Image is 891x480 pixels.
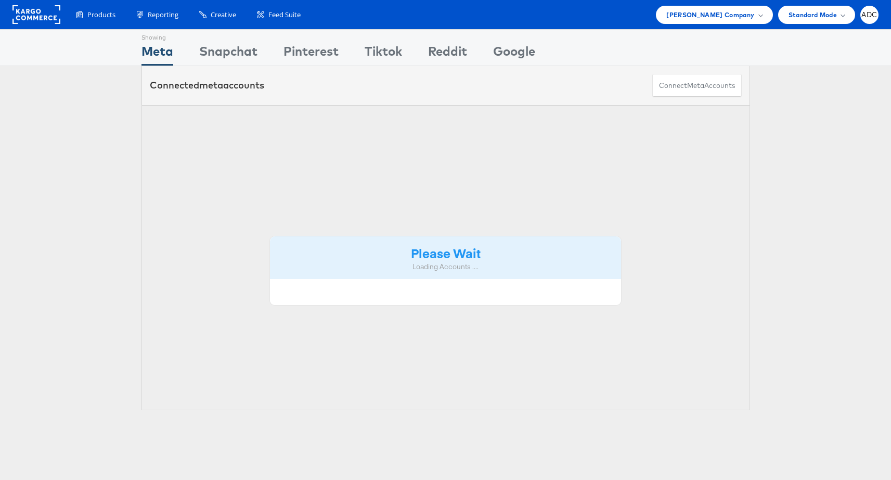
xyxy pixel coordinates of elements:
span: ADC [861,11,877,18]
strong: Please Wait [411,244,481,261]
span: Feed Suite [268,10,301,20]
div: Tiktok [365,42,402,66]
span: [PERSON_NAME] Company [666,9,754,20]
div: Meta [141,42,173,66]
div: Showing [141,30,173,42]
span: meta [199,79,223,91]
span: Reporting [148,10,178,20]
div: Loading Accounts .... [278,262,614,272]
div: Connected accounts [150,79,264,92]
div: Google [493,42,535,66]
span: meta [687,81,704,91]
div: Pinterest [283,42,339,66]
button: ConnectmetaAccounts [652,74,742,97]
span: Standard Mode [789,9,837,20]
span: Products [87,10,115,20]
div: Reddit [428,42,467,66]
span: Creative [211,10,236,20]
div: Snapchat [199,42,257,66]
